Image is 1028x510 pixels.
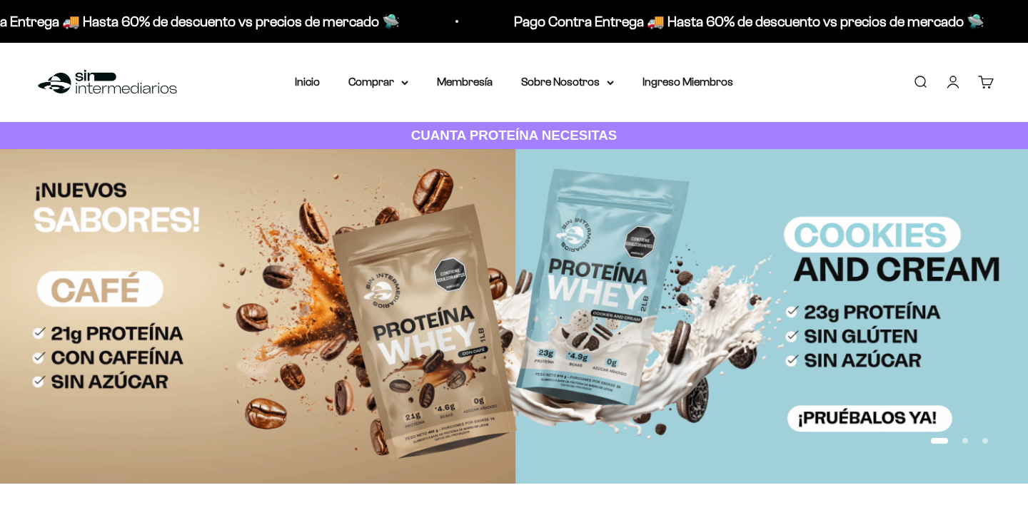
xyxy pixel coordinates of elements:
a: Membresía [437,76,493,88]
summary: Comprar [348,73,408,91]
p: Pago Contra Entrega 🚚 Hasta 60% de descuento vs precios de mercado 🛸 [514,10,984,33]
a: Ingreso Miembros [642,76,733,88]
strong: CUANTA PROTEÍNA NECESITAS [411,128,618,143]
summary: Sobre Nosotros [521,73,614,91]
a: Inicio [295,76,320,88]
